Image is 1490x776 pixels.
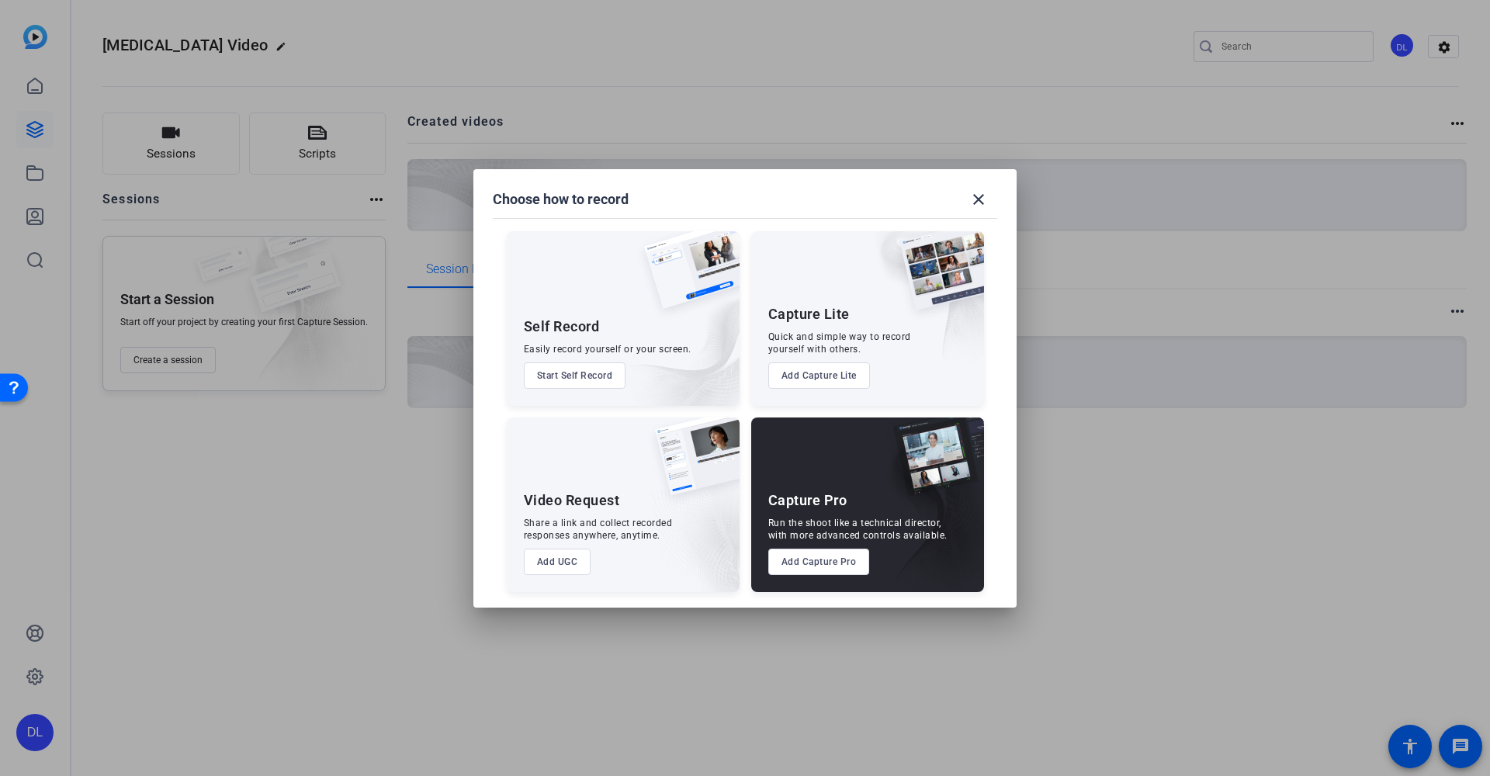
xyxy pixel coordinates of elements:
[524,317,600,336] div: Self Record
[869,437,984,592] img: embarkstudio-capture-pro.png
[524,549,591,575] button: Add UGC
[768,549,870,575] button: Add Capture Pro
[768,491,847,510] div: Capture Pro
[650,466,740,592] img: embarkstudio-ugc-content.png
[888,231,984,326] img: capture-lite.png
[605,265,740,406] img: embarkstudio-self-record.png
[969,190,988,209] mat-icon: close
[493,190,629,209] h1: Choose how to record
[524,343,691,355] div: Easily record yourself or your screen.
[643,417,740,511] img: ugc-content.png
[632,231,740,324] img: self-record.png
[768,517,948,542] div: Run the shoot like a technical director, with more advanced controls available.
[768,362,870,389] button: Add Capture Lite
[524,517,673,542] div: Share a link and collect recorded responses anywhere, anytime.
[882,417,984,512] img: capture-pro.png
[524,491,620,510] div: Video Request
[768,331,911,355] div: Quick and simple way to record yourself with others.
[768,305,850,324] div: Capture Lite
[845,231,984,386] img: embarkstudio-capture-lite.png
[524,362,626,389] button: Start Self Record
